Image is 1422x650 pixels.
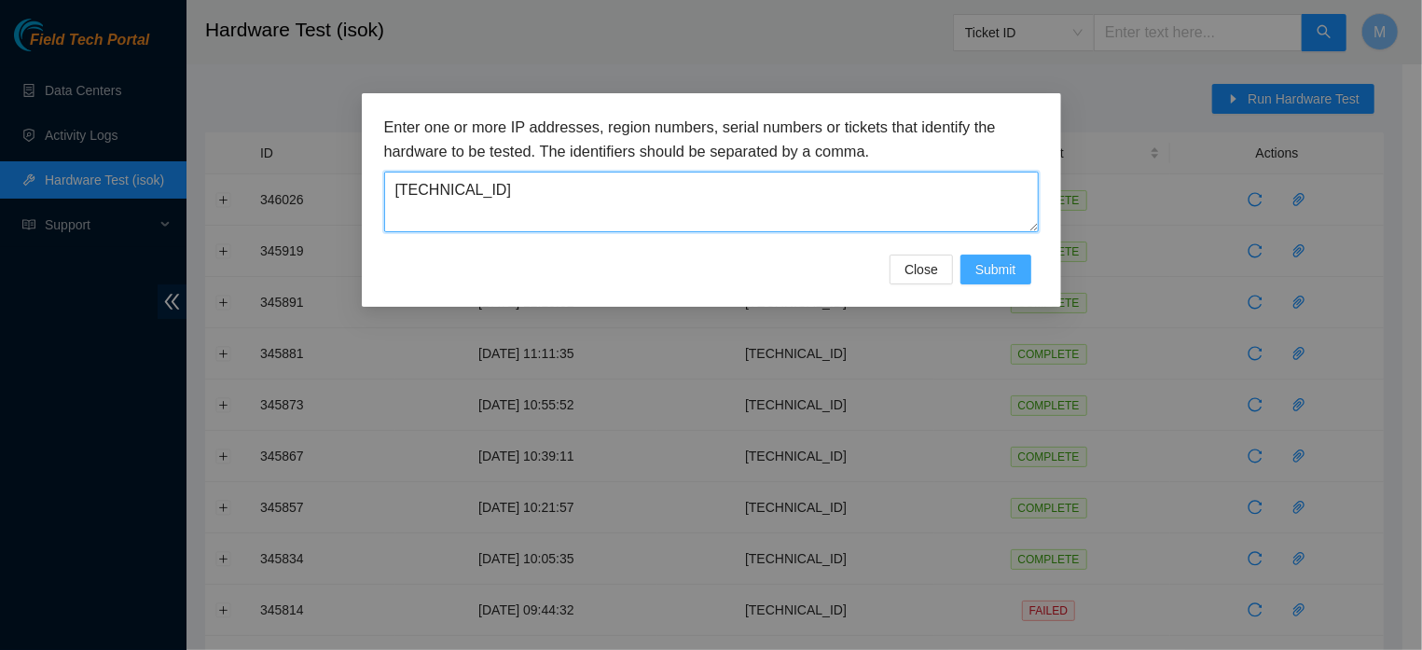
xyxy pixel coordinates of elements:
[384,172,1039,232] textarea: [TECHNICAL_ID]
[904,259,938,280] span: Close
[960,255,1031,284] button: Submit
[384,116,1039,163] h3: Enter one or more IP addresses, region numbers, serial numbers or tickets that identify the hardw...
[890,255,953,284] button: Close
[975,259,1016,280] span: Submit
